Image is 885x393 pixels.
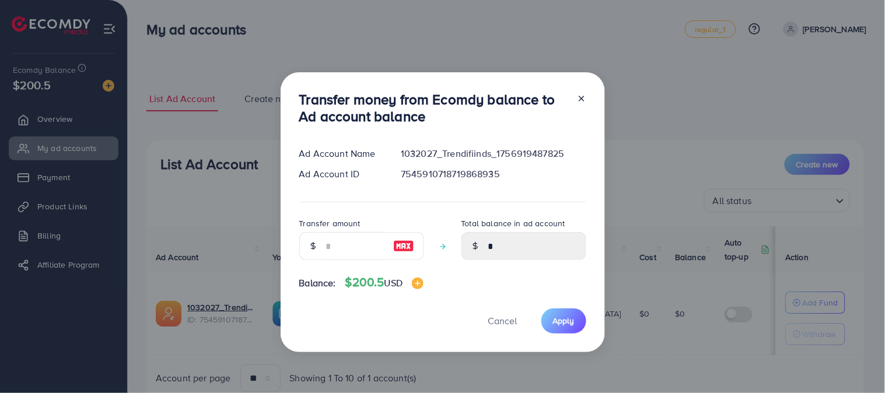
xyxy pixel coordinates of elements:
iframe: Chat [835,341,876,384]
button: Apply [541,308,586,334]
div: 1032027_Trendifiinds_1756919487825 [391,147,595,160]
button: Cancel [474,308,532,334]
div: Ad Account ID [290,167,392,181]
span: USD [384,276,403,289]
img: image [412,278,424,289]
span: Cancel [488,314,517,327]
span: Apply [553,315,575,327]
img: image [393,239,414,253]
label: Total balance in ad account [461,217,565,229]
div: Ad Account Name [290,147,392,160]
h4: $200.5 [345,275,424,290]
label: Transfer amount [299,217,361,229]
h3: Transfer money from Ecomdy balance to Ad account balance [299,91,568,125]
div: 7545910718719868935 [391,167,595,181]
span: Balance: [299,276,336,290]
